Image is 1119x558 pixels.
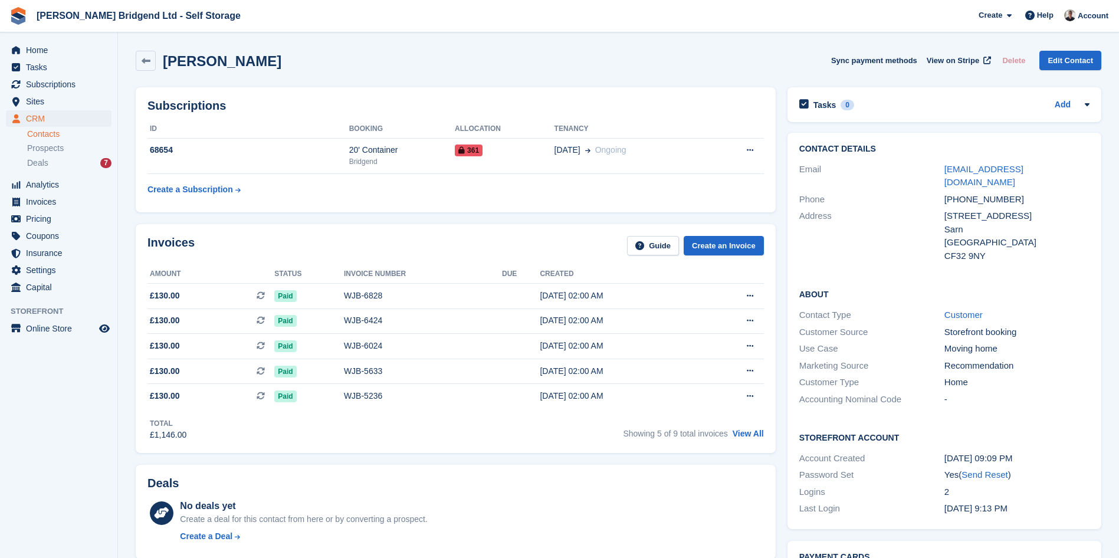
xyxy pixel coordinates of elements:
[27,129,111,140] a: Contacts
[147,183,233,196] div: Create a Subscription
[944,485,1090,499] div: 2
[274,390,296,402] span: Paid
[147,179,241,201] a: Create a Subscription
[595,145,626,155] span: Ongoing
[26,193,97,210] span: Invoices
[6,76,111,93] a: menu
[344,314,502,327] div: WJB-6424
[150,429,186,441] div: £1,146.00
[6,42,111,58] a: menu
[799,485,944,499] div: Logins
[26,279,97,296] span: Capital
[944,342,1090,356] div: Moving home
[799,163,944,189] div: Email
[147,99,764,113] h2: Subscriptions
[6,228,111,244] a: menu
[927,55,979,67] span: View on Stripe
[1039,51,1101,70] a: Edit Contact
[502,265,540,284] th: Due
[944,164,1023,188] a: [EMAIL_ADDRESS][DOMAIN_NAME]
[799,308,944,322] div: Contact Type
[26,262,97,278] span: Settings
[150,365,180,378] span: £130.00
[344,390,502,402] div: WJB-5236
[799,288,1090,300] h2: About
[944,193,1090,206] div: [PHONE_NUMBER]
[274,340,296,352] span: Paid
[150,390,180,402] span: £130.00
[6,320,111,337] a: menu
[944,236,1090,250] div: [GEOGRAPHIC_DATA]
[944,376,1090,389] div: Home
[799,468,944,482] div: Password Set
[540,340,701,352] div: [DATE] 02:00 AM
[540,365,701,378] div: [DATE] 02:00 AM
[455,120,554,139] th: Allocation
[799,376,944,389] div: Customer Type
[799,431,1090,443] h2: Storefront Account
[26,320,97,337] span: Online Store
[26,211,97,227] span: Pricing
[6,245,111,261] a: menu
[841,100,854,110] div: 0
[100,158,111,168] div: 7
[180,499,427,513] div: No deals yet
[944,223,1090,237] div: Sarn
[344,265,502,284] th: Invoice number
[944,359,1090,373] div: Recommendation
[1078,10,1108,22] span: Account
[26,42,97,58] span: Home
[540,314,701,327] div: [DATE] 02:00 AM
[554,144,580,156] span: [DATE]
[349,144,455,156] div: 20' Container
[944,209,1090,223] div: [STREET_ADDRESS]
[799,342,944,356] div: Use Case
[147,265,274,284] th: Amount
[554,120,710,139] th: Tenancy
[799,502,944,516] div: Last Login
[27,142,111,155] a: Prospects
[274,366,296,378] span: Paid
[6,176,111,193] a: menu
[6,93,111,110] a: menu
[1064,9,1076,21] img: Rhys Jones
[9,7,27,25] img: stora-icon-8386f47178a22dfd0bd8f6a31ec36ba5ce8667c1dd55bd0f319d3a0aa187defe.svg
[944,310,983,320] a: Customer
[6,193,111,210] a: menu
[979,9,1002,21] span: Create
[623,429,727,438] span: Showing 5 of 9 total invoices
[344,340,502,352] div: WJB-6024
[150,418,186,429] div: Total
[944,250,1090,263] div: CF32 9NY
[344,365,502,378] div: WJB-5633
[180,530,427,543] a: Create a Deal
[540,265,701,284] th: Created
[1055,99,1071,112] a: Add
[1037,9,1054,21] span: Help
[6,279,111,296] a: menu
[6,59,111,76] a: menu
[6,110,111,127] a: menu
[627,236,679,255] a: Guide
[831,51,917,70] button: Sync payment methods
[147,477,179,490] h2: Deals
[944,503,1008,513] time: 2025-01-12 21:13:45 UTC
[997,51,1030,70] button: Delete
[6,211,111,227] a: menu
[944,393,1090,406] div: -
[150,340,180,352] span: £130.00
[799,209,944,262] div: Address
[147,120,349,139] th: ID
[32,6,245,25] a: [PERSON_NAME] Bridgend Ltd - Self Storage
[26,176,97,193] span: Analytics
[150,290,180,302] span: £130.00
[26,245,97,261] span: Insurance
[540,390,701,402] div: [DATE] 02:00 AM
[26,76,97,93] span: Subscriptions
[150,314,180,327] span: £130.00
[180,530,232,543] div: Create a Deal
[799,145,1090,154] h2: Contact Details
[813,100,836,110] h2: Tasks
[799,452,944,465] div: Account Created
[799,193,944,206] div: Phone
